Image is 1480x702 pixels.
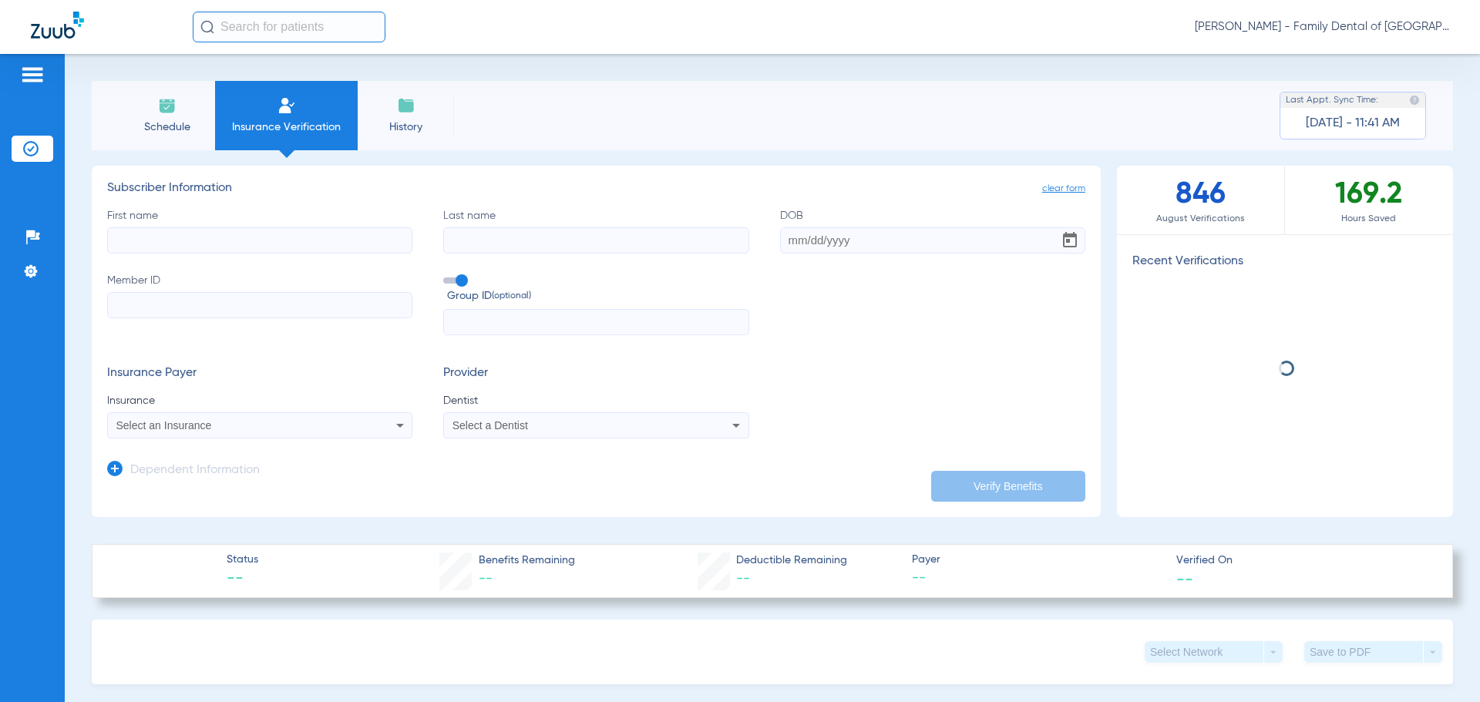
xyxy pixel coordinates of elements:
[492,288,531,304] small: (optional)
[443,393,748,408] span: Dentist
[107,366,412,381] h3: Insurance Payer
[1286,92,1378,108] span: Last Appt. Sync Time:
[116,419,212,432] span: Select an Insurance
[227,119,346,135] span: Insurance Verification
[130,119,203,135] span: Schedule
[1117,211,1284,227] span: August Verifications
[1117,166,1285,234] div: 846
[107,208,412,254] label: First name
[912,569,1163,588] span: --
[158,96,177,115] img: Schedule
[107,393,412,408] span: Insurance
[1176,570,1193,586] span: --
[931,471,1085,502] button: Verify Benefits
[1042,181,1085,196] span: clear form
[1306,116,1400,131] span: [DATE] - 11:41 AM
[912,552,1163,568] span: Payer
[780,227,1085,254] input: DOBOpen calendar
[1285,211,1453,227] span: Hours Saved
[193,12,385,42] input: Search for patients
[31,12,84,39] img: Zuub Logo
[1409,95,1420,106] img: last sync help info
[447,288,748,304] span: Group ID
[130,463,260,479] h3: Dependent Information
[107,227,412,254] input: First name
[1176,553,1428,569] span: Verified On
[107,273,412,336] label: Member ID
[780,208,1085,254] label: DOB
[736,572,750,586] span: --
[20,65,45,84] img: hamburger-icon
[369,119,442,135] span: History
[452,419,528,432] span: Select a Dentist
[107,292,412,318] input: Member ID
[1285,166,1453,234] div: 169.2
[1054,225,1085,256] button: Open calendar
[1117,254,1453,270] h3: Recent Verifications
[397,96,415,115] img: History
[443,366,748,381] h3: Provider
[277,96,296,115] img: Manual Insurance Verification
[200,20,214,34] img: Search Icon
[736,553,847,569] span: Deductible Remaining
[1195,19,1449,35] span: [PERSON_NAME] - Family Dental of [GEOGRAPHIC_DATA]
[443,227,748,254] input: Last name
[443,208,748,254] label: Last name
[227,552,258,568] span: Status
[479,553,575,569] span: Benefits Remaining
[479,572,493,586] span: --
[107,181,1085,196] h3: Subscriber Information
[227,569,258,590] span: --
